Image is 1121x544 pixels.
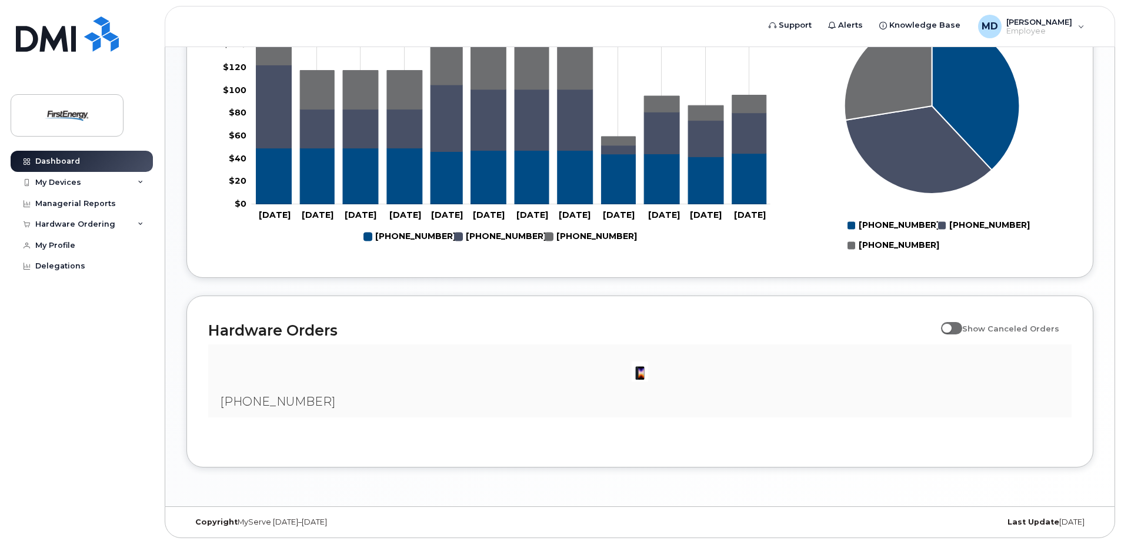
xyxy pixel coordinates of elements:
[256,148,766,204] g: 330-612-7047
[186,518,489,527] div: MyServe [DATE]–[DATE]
[820,14,871,37] a: Alerts
[838,19,863,31] span: Alerts
[941,317,950,327] input: Show Canceled Orders
[259,210,291,221] tspan: [DATE]
[345,210,376,221] tspan: [DATE]
[431,210,463,221] tspan: [DATE]
[734,210,766,221] tspan: [DATE]
[223,39,246,50] tspan: $140
[545,227,637,247] g: 330-592-8566
[962,324,1059,333] span: Show Canceled Orders
[223,85,246,95] tspan: $100
[389,210,421,221] tspan: [DATE]
[208,321,935,339] h2: Hardware Orders
[559,210,590,221] tspan: [DATE]
[603,210,635,221] tspan: [DATE]
[455,227,546,247] g: 330-805-8178
[195,518,238,526] strong: Copyright
[220,394,335,409] span: [PHONE_NUMBER]
[229,153,246,164] tspan: $40
[229,108,246,118] tspan: $80
[229,176,246,187] tspan: $20
[690,210,722,221] tspan: [DATE]
[982,19,998,34] span: MD
[364,227,456,247] g: 330-612-7047
[760,14,820,37] a: Support
[516,210,548,221] tspan: [DATE]
[256,65,766,157] g: 330-805-8178
[779,19,812,31] span: Support
[845,19,1020,194] g: Series
[229,131,246,141] tspan: $60
[848,215,1030,256] g: Legend
[364,227,637,247] g: Legend
[889,19,960,31] span: Knowledge Base
[1007,518,1059,526] strong: Last Update
[223,62,246,73] tspan: $120
[791,518,1093,527] div: [DATE]
[871,14,969,37] a: Knowledge Base
[970,15,1093,38] div: Morrison, Donald P.
[235,199,246,210] tspan: $0
[1070,493,1112,535] iframe: Messenger Launcher
[1006,17,1072,26] span: [PERSON_NAME]
[845,19,1030,256] g: Chart
[302,210,333,221] tspan: [DATE]
[473,210,505,221] tspan: [DATE]
[628,360,652,383] img: image20231002-3703462-1angbar.jpeg
[1006,26,1072,36] span: Employee
[648,210,680,221] tspan: [DATE]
